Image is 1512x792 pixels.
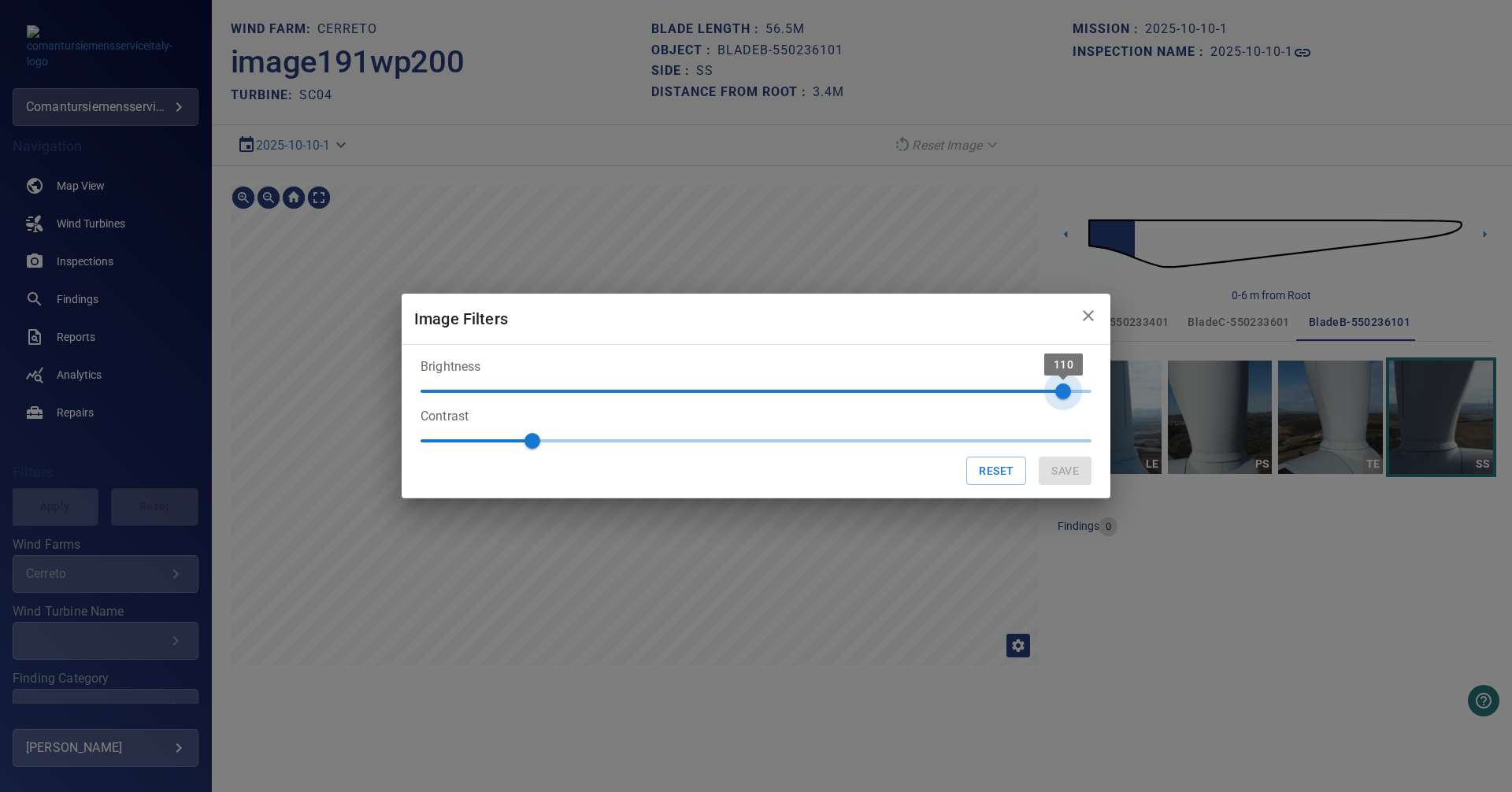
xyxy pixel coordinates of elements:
[966,457,1026,486] button: Reset
[402,294,1110,344] h2: Image Filters
[1073,300,1104,331] button: close
[421,407,469,425] label: Contrast
[421,357,481,376] label: Brightness
[1054,358,1073,371] span: 110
